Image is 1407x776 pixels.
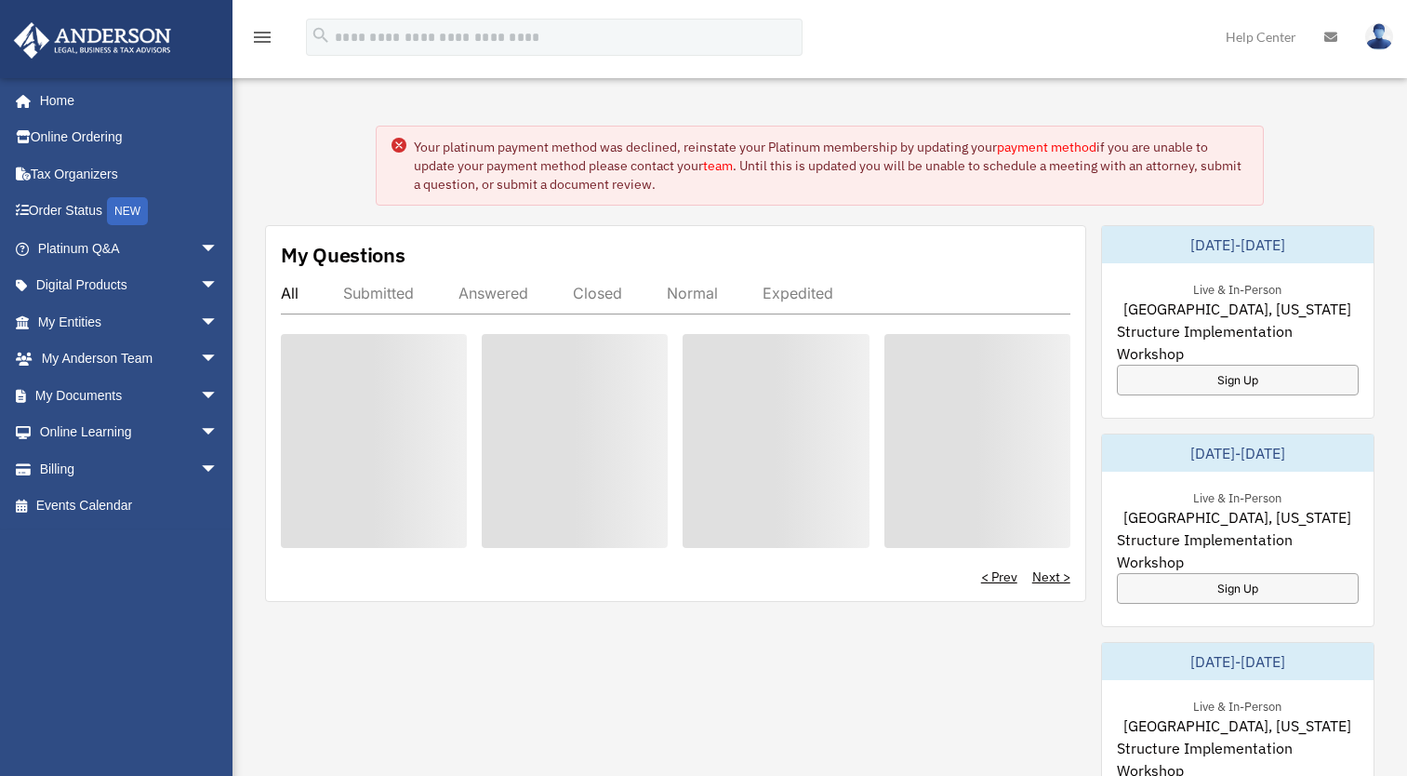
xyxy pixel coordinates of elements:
[8,22,177,59] img: Anderson Advisors Platinum Portal
[13,119,246,156] a: Online Ordering
[251,26,273,48] i: menu
[1117,573,1359,604] a: Sign Up
[763,284,833,302] div: Expedited
[981,568,1017,586] a: < Prev
[1102,226,1374,263] div: [DATE]-[DATE]
[200,230,237,268] span: arrow_drop_down
[13,488,246,525] a: Events Calendar
[1117,365,1359,395] a: Sign Up
[200,377,237,415] span: arrow_drop_down
[200,414,237,452] span: arrow_drop_down
[311,25,331,46] i: search
[1102,435,1374,472] div: [DATE]-[DATE]
[13,303,246,341] a: My Entitiesarrow_drop_down
[13,450,246,488] a: Billingarrow_drop_down
[13,377,246,414] a: My Documentsarrow_drop_down
[200,341,237,379] span: arrow_drop_down
[1032,568,1070,586] a: Next >
[1178,487,1296,506] div: Live & In-Person
[1123,715,1351,737] span: [GEOGRAPHIC_DATA], [US_STATE]
[703,157,733,174] a: team
[281,241,405,269] div: My Questions
[414,138,1247,194] div: Your platinum payment method was declined, reinstate your Platinum membership by updating your if...
[281,284,299,302] div: All
[1123,298,1351,320] span: [GEOGRAPHIC_DATA], [US_STATE]
[1365,23,1393,50] img: User Pic
[251,33,273,48] a: menu
[13,82,237,119] a: Home
[13,414,246,451] a: Online Learningarrow_drop_down
[1178,278,1296,298] div: Live & In-Person
[13,155,246,193] a: Tax Organizers
[573,284,622,302] div: Closed
[200,267,237,305] span: arrow_drop_down
[13,341,246,378] a: My Anderson Teamarrow_drop_down
[1117,528,1359,573] span: Structure Implementation Workshop
[997,139,1096,155] a: payment method
[1117,320,1359,365] span: Structure Implementation Workshop
[343,284,414,302] div: Submitted
[458,284,528,302] div: Answered
[107,197,148,225] div: NEW
[13,267,246,304] a: Digital Productsarrow_drop_down
[1123,506,1351,528] span: [GEOGRAPHIC_DATA], [US_STATE]
[667,284,718,302] div: Normal
[13,230,246,267] a: Platinum Q&Aarrow_drop_down
[200,303,237,341] span: arrow_drop_down
[1178,695,1296,715] div: Live & In-Person
[200,450,237,488] span: arrow_drop_down
[1102,643,1374,680] div: [DATE]-[DATE]
[13,193,246,231] a: Order StatusNEW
